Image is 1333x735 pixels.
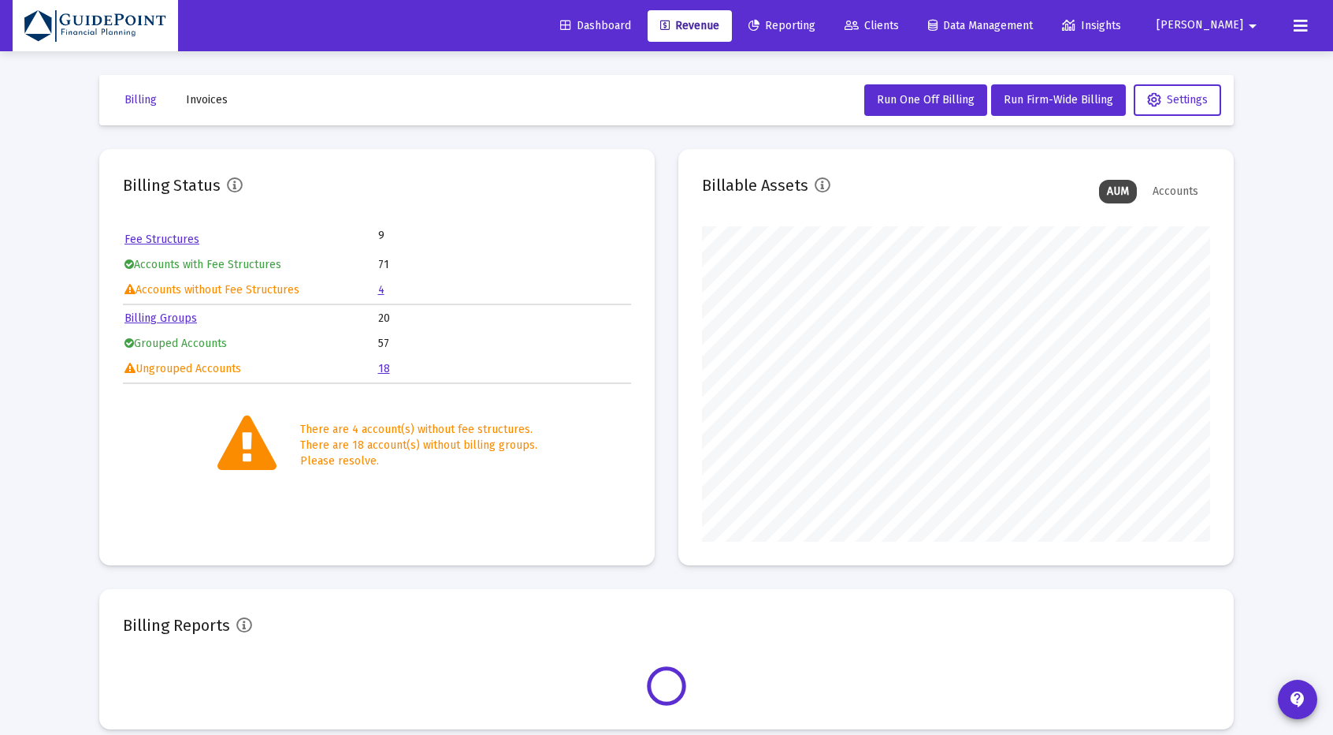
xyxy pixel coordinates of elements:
[877,93,975,106] span: Run One Off Billing
[378,307,630,330] td: 20
[124,93,157,106] span: Billing
[832,10,912,42] a: Clients
[928,19,1033,32] span: Data Management
[300,453,537,469] div: Please resolve.
[1138,9,1281,41] button: [PERSON_NAME]
[548,10,644,42] a: Dashboard
[864,84,987,116] button: Run One Off Billing
[1145,180,1206,203] div: Accounts
[660,19,719,32] span: Revenue
[378,253,630,277] td: 71
[1004,93,1113,106] span: Run Firm-Wide Billing
[124,233,199,246] a: Fee Structures
[123,613,230,638] h2: Billing Reports
[1243,10,1262,42] mat-icon: arrow_drop_down
[124,357,377,381] td: Ungrouped Accounts
[378,332,630,356] td: 57
[378,362,390,375] a: 18
[1134,84,1221,116] button: Settings
[702,173,808,198] h2: Billable Assets
[378,283,384,297] a: 4
[300,438,537,453] div: There are 18 account(s) without billing groups.
[124,278,377,302] td: Accounts without Fee Structures
[991,84,1126,116] button: Run Firm-Wide Billing
[648,10,732,42] a: Revenue
[173,84,240,116] button: Invoices
[845,19,899,32] span: Clients
[1147,93,1208,106] span: Settings
[1288,690,1307,709] mat-icon: contact_support
[124,253,377,277] td: Accounts with Fee Structures
[24,10,166,42] img: Dashboard
[748,19,815,32] span: Reporting
[915,10,1045,42] a: Data Management
[124,312,197,325] a: Billing Groups
[1099,180,1137,203] div: AUM
[123,173,221,198] h2: Billing Status
[186,93,228,106] span: Invoices
[736,10,828,42] a: Reporting
[124,332,377,356] td: Grouped Accounts
[1157,19,1243,32] span: [PERSON_NAME]
[300,422,537,438] div: There are 4 account(s) without fee structures.
[378,228,504,244] td: 9
[1049,10,1134,42] a: Insights
[560,19,631,32] span: Dashboard
[112,84,169,116] button: Billing
[1062,19,1121,32] span: Insights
